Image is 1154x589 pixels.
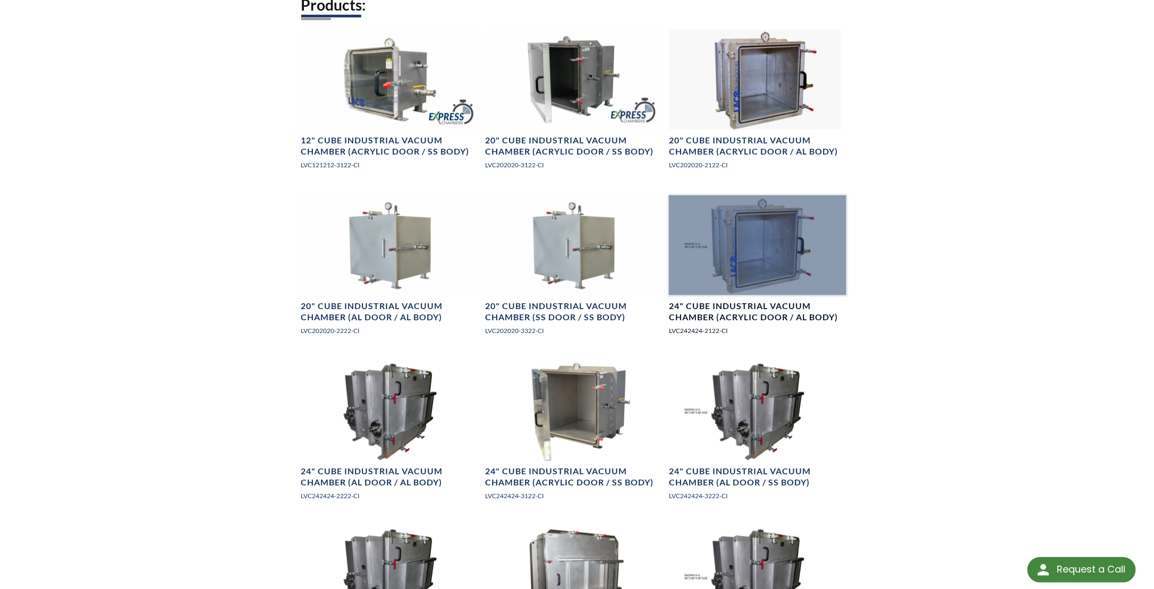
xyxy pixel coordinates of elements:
[669,326,846,336] p: LVC242424-2122-CI
[485,30,663,178] a: LVC202020-3122-CI Express Chamber20" Cube Industrial Vacuum Chamber (Acrylic Door / SS Body)LVC20...
[669,135,846,157] h4: 20" Cube Industrial Vacuum Chamber (Acrylic Door / AL Body)
[1057,557,1125,582] div: Request a Call
[669,301,846,323] h4: 24" Cube Industrial Vacuum Chamber (Acrylic Door / AL Body)
[485,160,663,170] p: LVC202020-3122-CI
[485,135,663,157] h4: 20" Cube Industrial Vacuum Chamber (Acrylic Door / SS Body)
[301,135,479,157] h4: 12" Cube Industrial Vacuum Chamber (Acrylic Door / SS Body)
[1035,561,1052,578] img: round button
[301,301,479,323] h4: 20" Cube Industrial Vacuum Chamber (AL Door / AL Body)
[669,30,846,178] a: 20" Cube Industrial Vacuum Chamber with Acrylic Lid, front view20" Cube Industrial Vacuum Chamber...
[669,491,846,501] p: LVC242424-3222-CI
[301,160,479,170] p: LVC121212-3122-CI
[301,491,479,501] p: LVC242424-2222-CI
[669,361,846,510] a: Cube Vacuum Chamber with Hinged Door, left side angle view24" Cube Industrial Vacuum Chamber (AL ...
[301,326,479,336] p: LVC202020-2222-CI
[485,301,663,323] h4: 20" Cube Industrial Vacuum Chamber (SS Door / SS Body)
[485,491,663,501] p: LVC242424-3122-CI
[669,466,846,489] h4: 24" Cube Industrial Vacuum Chamber (AL Door / SS Body)
[301,30,479,178] a: LVC121212-3122-CI Express Chamber, right side angled view12" Cube Industrial Vacuum Chamber (Acry...
[485,466,663,489] h4: 24" Cube Industrial Vacuum Chamber (Acrylic Door / SS Body)
[669,195,846,344] a: LVC242424-2122-CI Front View24" Cube Industrial Vacuum Chamber (Acrylic Door / AL Body)LVC242424-...
[485,361,663,510] a: Cubed Chamber, open door24" Cube Industrial Vacuum Chamber (Acrylic Door / SS Body)LVC242424-3122-CI
[301,466,479,489] h4: 24" Cube Industrial Vacuum Chamber (AL Door / AL Body)
[485,195,663,344] a: LVC202020-3322-CI, Aluminum Door and Body, right side angled view20" Cube Industrial Vacuum Chamb...
[1028,557,1136,583] div: Request a Call
[301,195,479,344] a: 20" Aluminum Cube Vacuum Chamber, right side angled view20" Cube Industrial Vacuum Chamber (AL Do...
[485,326,663,336] p: LVC202020-3322-CI
[301,361,479,510] a: Aluminum Cube Vacuum Chamber, left side angle view24" Cube Industrial Vacuum Chamber (AL Door / A...
[669,160,846,170] p: LVC202020-2122-CI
